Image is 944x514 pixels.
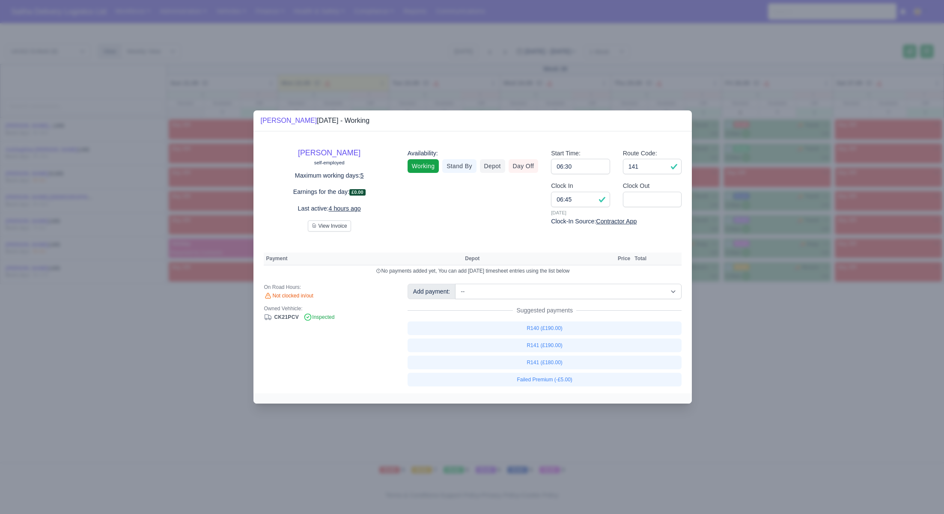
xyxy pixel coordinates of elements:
u: Contractor App [596,218,637,225]
p: Maximum working days: [264,171,394,181]
label: Start Time: [551,149,581,158]
th: Payment [264,253,463,265]
div: [DATE] - Working [260,116,369,126]
label: Clock In [551,181,573,191]
td: No payments added yet, You can add [DATE] timesheet entries using the list below [264,265,682,277]
a: R141 (£190.00) [408,339,682,352]
div: On Road Hours: [264,284,394,291]
div: Add payment: [408,284,456,299]
a: [PERSON_NAME] [298,149,360,157]
span: Inspected [304,314,334,320]
label: Clock Out [623,181,650,191]
div: Not clocked in/out [264,292,394,300]
small: self-employed [314,160,345,165]
div: Availability: [408,149,538,158]
a: Failed Premium (-£5.00) [408,373,682,386]
label: Route Code: [623,149,657,158]
a: Depot [480,159,505,173]
th: Price [616,253,632,265]
u: 5 [360,172,364,179]
p: Last active: [264,204,394,214]
a: R141 (£180.00) [408,356,682,369]
small: [DATE] [551,209,610,217]
div: Clock-In Source: [551,217,682,226]
a: [PERSON_NAME] [260,117,317,124]
div: Owned Vehhicle: [264,305,394,312]
a: Day Off [509,159,539,173]
a: Working [408,159,439,173]
u: 4 hours ago [329,205,361,212]
a: CK21PCV [264,314,298,320]
span: Suggested payments [513,306,576,315]
button: View Invoice [308,220,351,232]
p: Earnings for the day: [264,187,394,197]
a: Stand By [442,159,476,173]
iframe: Chat Widget [901,473,944,514]
th: Depot [463,253,609,265]
span: £0.00 [349,189,366,196]
th: Total [632,253,649,265]
a: R140 (£190.00) [408,321,682,335]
